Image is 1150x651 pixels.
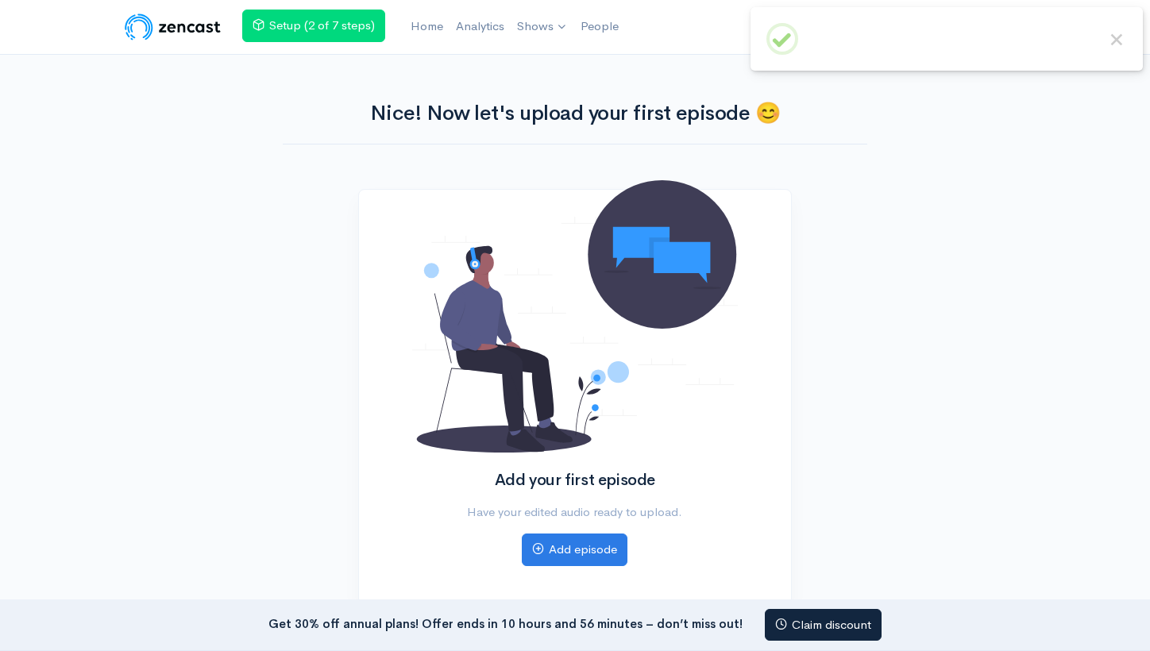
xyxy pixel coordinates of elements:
[765,609,882,641] a: Claim discount
[412,503,737,522] p: Have your edited audio ready to upload.
[404,10,450,44] a: Home
[122,11,223,43] img: ZenCast Logo
[574,10,625,44] a: People
[412,180,737,452] img: No podcasts added
[412,472,737,489] h2: Add your first episode
[283,102,867,125] h1: Nice! Now let's upload your first episode 😊
[522,534,627,566] a: Add episode
[1106,29,1127,50] button: Close this dialog
[268,615,743,630] strong: Get 30% off annual plans! Offer ends in 10 hours and 56 minutes – don’t miss out!
[450,10,511,44] a: Analytics
[242,10,385,42] a: Setup (2 of 7 steps)
[511,10,574,44] a: Shows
